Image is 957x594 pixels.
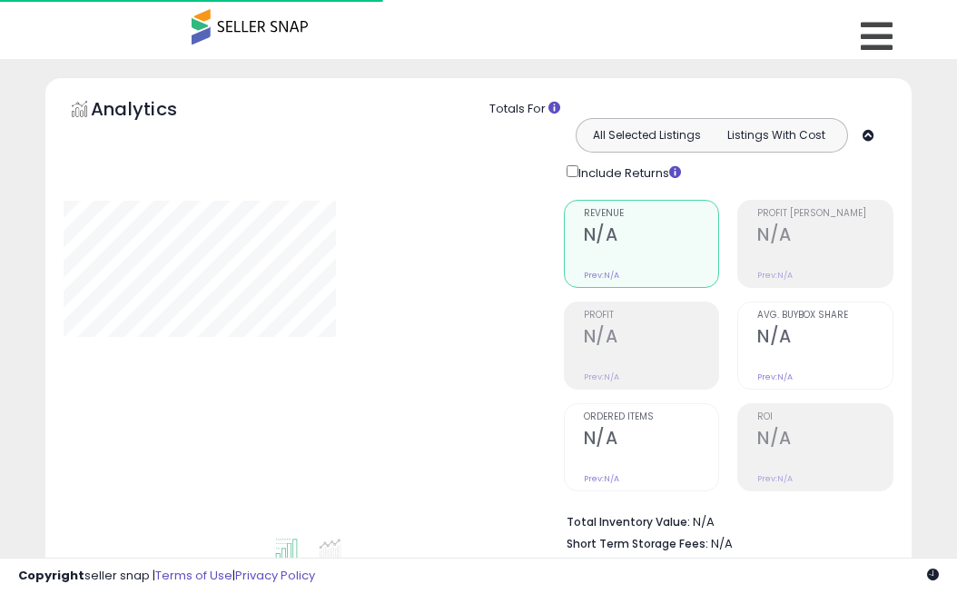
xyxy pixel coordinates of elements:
[584,428,719,452] h2: N/A
[235,567,315,584] a: Privacy Policy
[567,536,708,551] b: Short Term Storage Fees:
[757,371,793,382] small: Prev: N/A
[711,535,733,552] span: N/A
[567,510,880,531] li: N/A
[757,412,893,422] span: ROI
[757,224,893,249] h2: N/A
[584,326,719,351] h2: N/A
[711,124,842,147] button: Listings With Cost
[584,270,619,281] small: Prev: N/A
[584,371,619,382] small: Prev: N/A
[581,124,712,147] button: All Selected Listings
[155,567,232,584] a: Terms of Use
[584,209,719,219] span: Revenue
[18,567,84,584] strong: Copyright
[757,270,793,281] small: Prev: N/A
[91,96,212,126] h5: Analytics
[584,224,719,249] h2: N/A
[757,311,893,321] span: Avg. Buybox Share
[18,568,315,585] div: seller snap | |
[584,311,719,321] span: Profit
[553,162,703,183] div: Include Returns
[584,412,719,422] span: Ordered Items
[757,326,893,351] h2: N/A
[757,209,893,219] span: Profit [PERSON_NAME]
[584,473,619,484] small: Prev: N/A
[757,473,793,484] small: Prev: N/A
[489,101,898,118] div: Totals For
[567,514,690,530] b: Total Inventory Value:
[757,428,893,452] h2: N/A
